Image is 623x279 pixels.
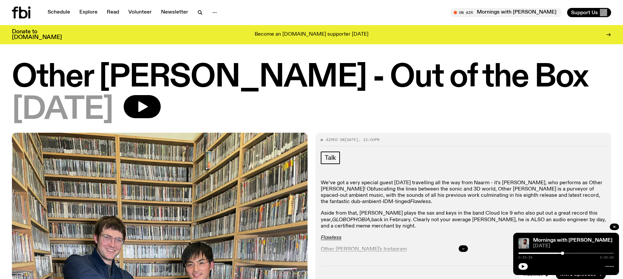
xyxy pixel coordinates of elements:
[410,199,432,204] em: Flawless.
[44,8,74,17] a: Schedule
[124,8,156,17] a: Volunteer
[533,244,614,249] span: [DATE]
[12,95,113,125] span: [DATE]
[571,10,598,16] span: Support Us
[255,32,368,38] p: Become an [DOMAIN_NAME] supporter [DATE]
[332,217,371,223] em: GLOBOPHOBIA,
[358,137,379,142] span: , 12:00pm
[567,8,611,17] button: Support Us
[450,8,562,17] button: On AirMornings with [PERSON_NAME]
[600,256,614,259] span: 2:00:00
[519,256,532,259] span: 0:55:24
[103,8,123,17] a: Read
[12,29,62,40] h3: Donate to [DOMAIN_NAME]
[321,152,340,164] a: Talk
[75,8,102,17] a: Explore
[326,137,345,142] span: Aired on
[325,154,336,161] span: Talk
[321,180,606,205] p: We’ve got a very special guest [DATE] travelling all the way from Naarm - it’s [PERSON_NAME], who...
[345,137,358,142] span: [DATE]
[12,63,611,92] h1: Other [PERSON_NAME] - Out of the Box
[321,210,606,229] p: Aside from that, [PERSON_NAME] plays the sax and keys in the band Cloud Ice 9 who also put out a ...
[321,235,342,240] a: Flawless
[533,238,612,243] a: Mornings with [PERSON_NAME]
[157,8,192,17] a: Newsletter
[519,238,529,249] img: Kana Frazer is smiling at the camera with her head tilted slightly to her left. She wears big bla...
